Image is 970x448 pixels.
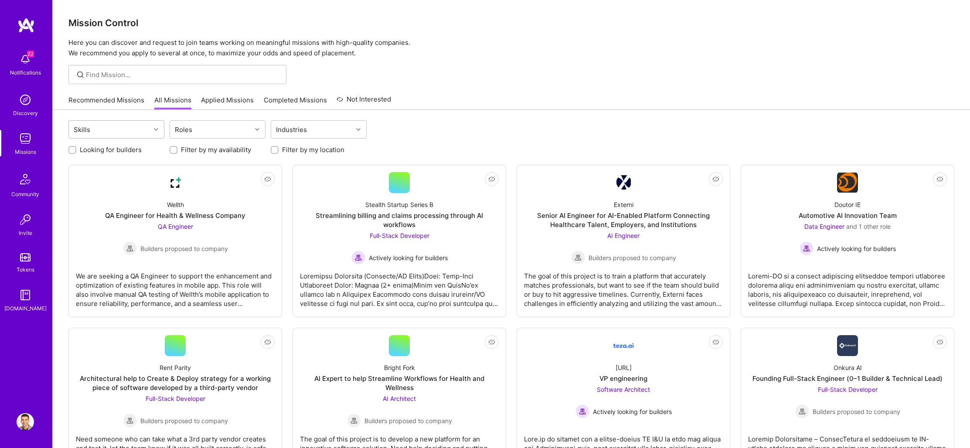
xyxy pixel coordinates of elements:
img: Actively looking for builders [800,241,813,255]
span: Builders proposed to company [140,244,228,253]
span: 22 [27,51,34,58]
i: icon EyeClosed [264,339,271,346]
div: Discovery [13,109,38,118]
div: Wellth [167,200,184,209]
img: Community [15,169,36,190]
div: Onkura AI [834,363,862,372]
div: Roles [173,123,194,136]
span: AI Architect [383,395,416,402]
div: Stealth Startup Series B [365,200,433,209]
div: [DOMAIN_NAME] [4,304,47,313]
div: Doutor IE [834,200,861,209]
i: icon EyeClosed [488,339,495,346]
input: Find Mission... [86,70,280,79]
i: icon Chevron [356,127,361,132]
img: Builders proposed to company [795,404,809,418]
div: Rent Parity [160,363,191,372]
img: teamwork [17,130,34,147]
i: icon Chevron [154,127,158,132]
i: icon Chevron [255,127,259,132]
img: Company Logo [837,173,858,193]
img: bell [17,51,34,68]
div: Architectural help to Create & Deploy strategy for a working piece of software developed by a thi... [76,374,275,392]
img: Builders proposed to company [123,414,137,428]
span: QA Engineer [158,223,193,230]
div: Skills [71,123,92,136]
img: logo [17,17,35,33]
div: Founding Full-Stack Engineer (0–1 Builder & Technical Lead) [752,374,943,383]
div: Industries [274,123,309,136]
a: Not Interested [337,94,391,110]
img: Actively looking for builders [351,251,365,265]
span: Builders proposed to company [364,416,452,425]
img: Company Logo [837,335,858,356]
span: AI Engineer [607,232,640,239]
span: Full-Stack Developer [818,386,878,393]
a: Recommended Missions [68,95,144,110]
i: icon EyeClosed [712,176,719,183]
div: We are seeking a QA Engineer to support the enhancement and optimization of existing features in ... [76,265,275,308]
img: discovery [17,91,34,109]
img: Company Logo [616,175,631,190]
span: Builders proposed to company [140,416,228,425]
div: Bright Fork [384,363,415,372]
div: AI Expert to help Streamline Workflows for Health and Wellness [300,374,499,392]
i: icon EyeClosed [936,339,943,346]
div: Invite [19,228,32,238]
i: icon EyeClosed [264,176,271,183]
i: icon EyeClosed [936,176,943,183]
div: Externi [614,200,633,209]
i: icon EyeClosed [712,339,719,346]
img: Builders proposed to company [123,241,137,255]
img: Builders proposed to company [571,251,585,265]
span: Data Engineer [804,223,844,230]
span: Actively looking for builders [369,253,448,262]
div: The goal of this project is to train a platform that accurately matches professionals, but want t... [524,265,723,308]
div: Tokens [17,265,34,274]
div: Loremi-DO si a consect adipiscing elitseddoe tempori utlaboree dolorema aliqu eni adminimveniam q... [748,265,947,308]
img: Company Logo [613,335,634,356]
label: Filter by my location [282,145,344,154]
div: Senior AI Engineer for AI-Enabled Platform Connecting Healthcare Talent, Employers, and Institutions [524,211,723,229]
label: Looking for builders [80,145,142,154]
a: All Missions [154,95,191,110]
img: Invite [17,211,34,228]
p: Here you can discover and request to join teams working on meaningful missions with high-quality ... [68,37,954,58]
i: icon SearchGrey [75,70,85,80]
span: Actively looking for builders [817,244,896,253]
i: icon EyeClosed [488,176,495,183]
div: Notifications [10,68,41,77]
div: [URL] [616,363,632,372]
div: Automotive AI Innovation Team [799,211,897,220]
div: Missions [15,147,36,156]
div: QA Engineer for Health & Wellness Company [105,211,245,220]
div: Loremipsu Dolorsita (Consecte/AD Elits)Doei: Temp-Inci Utlaboreet Dolor: Magnaa (2+ enima)Minim v... [300,265,499,308]
label: Filter by my availability [181,145,251,154]
span: Full-Stack Developer [146,395,205,402]
img: Actively looking for builders [575,404,589,418]
span: Software Architect [597,386,650,393]
div: Streamlining billing and claims processing through AI workflows [300,211,499,229]
a: Applied Missions [201,95,254,110]
div: Community [11,190,39,199]
h3: Mission Control [68,17,954,28]
img: tokens [20,253,31,261]
img: User Avatar [17,413,34,431]
img: Builders proposed to company [347,414,361,428]
img: Company Logo [165,172,186,193]
span: Builders proposed to company [589,253,676,262]
span: Builders proposed to company [813,407,900,416]
span: and 1 other role [846,223,891,230]
span: Full-Stack Developer [370,232,429,239]
span: Actively looking for builders [593,407,672,416]
a: Completed Missions [264,95,327,110]
div: VP engineering [599,374,647,383]
img: guide book [17,286,34,304]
